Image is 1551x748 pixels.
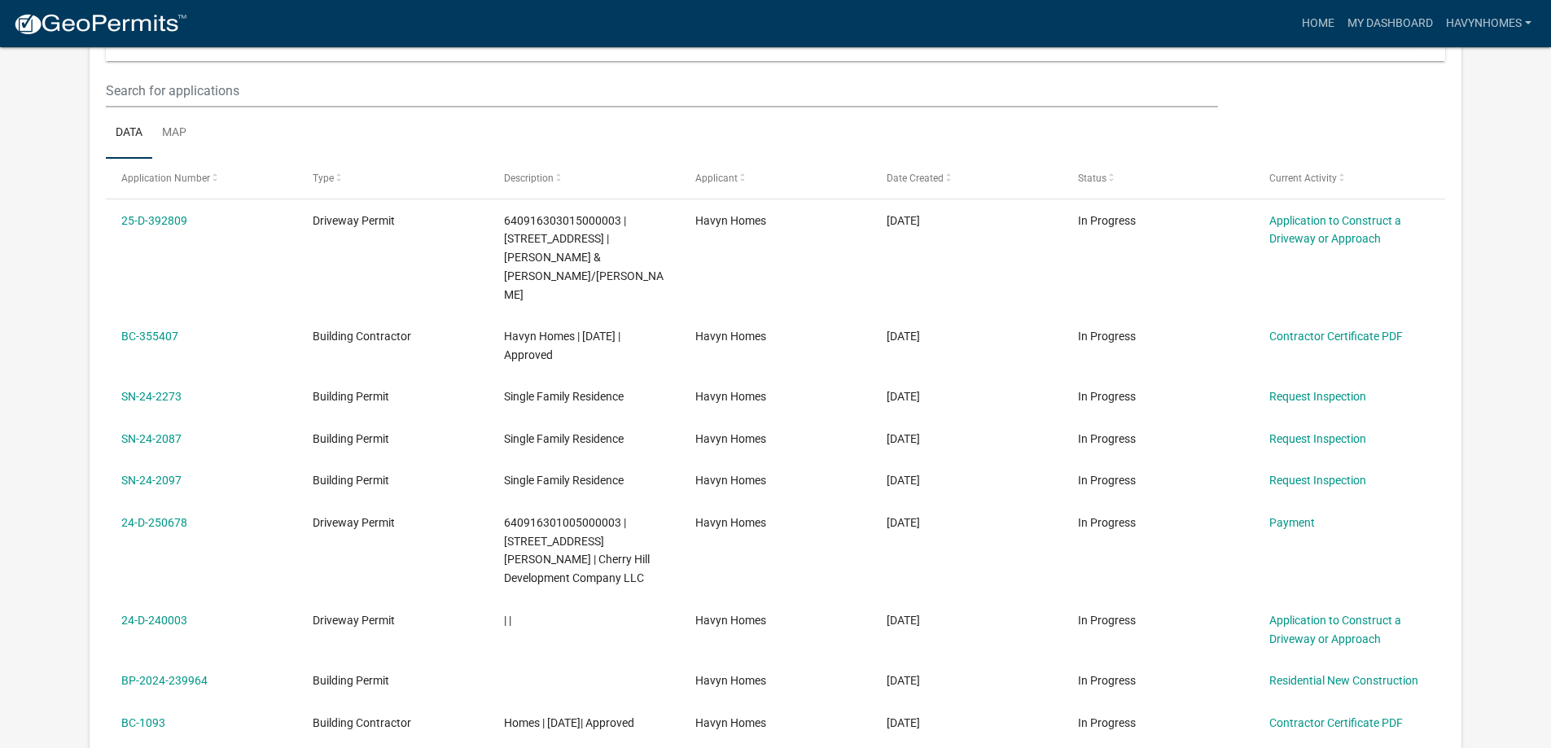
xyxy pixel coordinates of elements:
span: Havyn Homes [695,390,766,403]
span: 640916301005000003 | 307 Holst Ln | Cherry Hill Development Company LLC [504,516,650,584]
span: Single Family Residence [504,474,624,487]
a: 24-D-250678 [121,516,187,529]
datatable-header-cell: Date Created [871,159,1062,198]
a: 24-D-240003 [121,614,187,627]
span: In Progress [1078,432,1136,445]
a: 25-D-392809 [121,214,187,227]
a: Application to Construct a Driveway or Approach [1269,614,1401,645]
span: Single Family Residence [504,390,624,403]
datatable-header-cell: Current Activity [1253,159,1444,198]
span: Building Permit [313,432,389,445]
span: 12/31/2024 [887,330,920,343]
span: Havyn Homes [695,674,766,687]
datatable-header-cell: Application Number [106,159,297,198]
span: Havyn Homes [695,432,766,445]
span: Havyn Homes [695,330,766,343]
a: SN-24-2097 [121,474,182,487]
span: Status [1078,173,1106,184]
input: Search for applications [106,74,1217,107]
span: In Progress [1078,474,1136,487]
span: 10/17/2024 [887,474,920,487]
span: 11/20/2024 [887,390,920,403]
span: Description [504,173,554,184]
span: Applicant [695,173,738,184]
a: Residential New Construction [1269,674,1418,687]
span: In Progress [1078,214,1136,227]
datatable-header-cell: Applicant [680,159,871,198]
a: Request Inspection [1269,432,1366,445]
span: 04/02/2024 [887,674,920,687]
span: Date Created [887,173,944,184]
span: 10/18/2024 [887,432,920,445]
a: BC-355407 [121,330,178,343]
span: Havyn Homes [695,516,766,529]
span: In Progress [1078,674,1136,687]
a: BP-2024-239964 [121,674,208,687]
span: 04/25/2024 [887,516,920,529]
datatable-header-cell: Type [297,159,489,198]
span: Havyn Homes [695,614,766,627]
a: Request Inspection [1269,390,1366,403]
span: In Progress [1078,390,1136,403]
span: Driveway Permit [313,614,395,627]
span: Current Activity [1269,173,1337,184]
a: Contractor Certificate PDF [1269,716,1403,729]
a: havynhomes [1439,8,1538,39]
span: Single Family Residence [504,432,624,445]
span: Driveway Permit [313,214,395,227]
a: Contractor Certificate PDF [1269,330,1403,343]
span: Havyn Homes | 01/01/2025 | Approved [504,330,620,361]
span: Homes | 01/18/2024| Approved [504,716,634,729]
span: Building Contractor [313,330,411,343]
a: Data [106,107,152,160]
a: SN-24-2087 [121,432,182,445]
a: Home [1295,8,1341,39]
span: In Progress [1078,716,1136,729]
span: Building Contractor [313,716,411,729]
span: In Progress [1078,614,1136,627]
a: Map [152,107,196,160]
span: In Progress [1078,516,1136,529]
span: Building Permit [313,474,389,487]
datatable-header-cell: Status [1062,159,1253,198]
a: BC-1093 [121,716,165,729]
a: Payment [1269,516,1315,529]
span: Building Permit [313,390,389,403]
span: Driveway Permit [313,516,395,529]
a: Application to Construct a Driveway or Approach [1269,214,1401,246]
span: Building Permit [313,674,389,687]
span: | | [504,614,511,627]
span: 640916303015000003 | 308 Apple Grove Ln | Mohoi Jason & Tominov Michelle/JT [504,214,664,301]
span: 04/02/2024 [887,614,920,627]
span: In Progress [1078,330,1136,343]
span: 03/21/2025 [887,214,920,227]
span: Application Number [121,173,210,184]
a: My Dashboard [1341,8,1439,39]
a: SN-24-2273 [121,390,182,403]
span: 01/18/2024 [887,716,920,729]
a: Request Inspection [1269,474,1366,487]
span: Type [313,173,334,184]
datatable-header-cell: Description [489,159,680,198]
span: Havyn Homes [695,474,766,487]
span: Havyn Homes [695,214,766,227]
span: Havyn Homes [695,716,766,729]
